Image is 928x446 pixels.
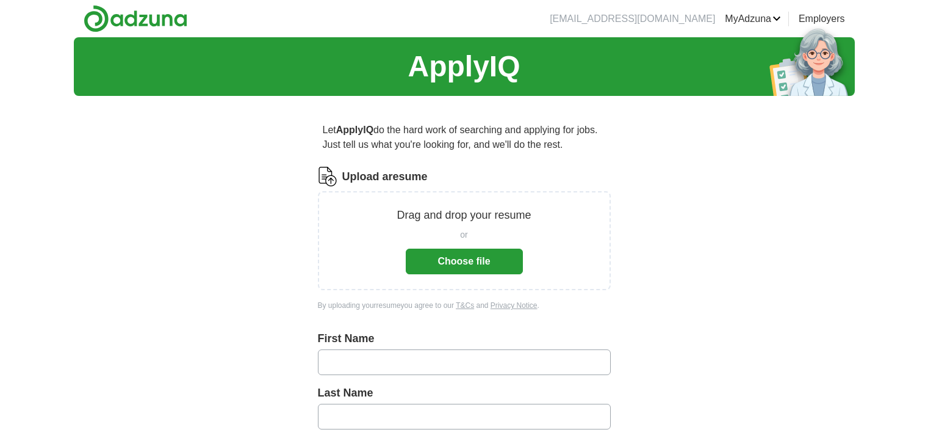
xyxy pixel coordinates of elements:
[318,331,611,347] label: First Name
[397,207,531,224] p: Drag and drop your resume
[460,228,467,241] span: or
[408,45,520,89] h1: ApplyIQ
[342,169,428,185] label: Upload a resume
[318,118,611,157] p: Let do the hard work of searching and applying for jobs. Just tell us what you're looking for, an...
[84,5,187,32] img: Adzuna logo
[336,125,373,135] strong: ApplyIQ
[318,300,611,311] div: By uploading your resume you agree to our and .
[491,301,538,310] a: Privacy Notice
[550,12,715,26] li: [EMAIL_ADDRESS][DOMAIN_NAME]
[406,249,523,274] button: Choose file
[318,385,611,401] label: Last Name
[799,12,845,26] a: Employers
[318,167,337,186] img: CV Icon
[456,301,474,310] a: T&Cs
[725,12,781,26] a: MyAdzuna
